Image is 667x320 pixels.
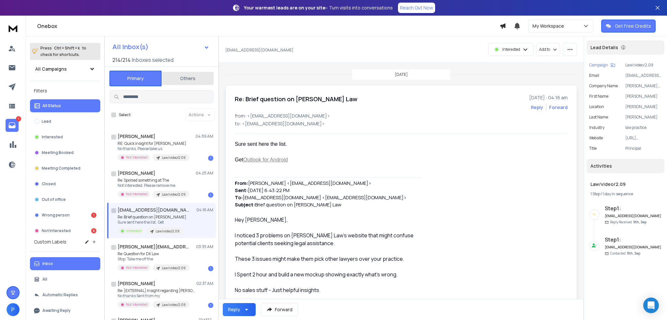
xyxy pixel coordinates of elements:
button: Reply [223,303,256,316]
p: Stop. Take me off the [118,257,190,262]
h3: Custom Labels [34,239,66,245]
p: Get Free Credits [615,23,651,29]
p: title [589,146,597,151]
p: Re: Question for DK Law [118,251,190,257]
p: 04:16 AM [196,207,213,213]
h1: [PERSON_NAME] [118,170,155,176]
span: 9th, Sep [627,251,640,256]
p: Contacted [610,251,640,256]
p: Awaiting Reply [42,308,71,313]
p: All Status [42,103,61,108]
p: No thanks Sent from my [118,293,196,299]
p: Interested [502,47,520,52]
button: Primary [109,71,162,86]
p: Not interested. Please remove me [118,183,190,188]
h1: All Inbox(s) [112,44,149,50]
span: Ctrl + Shift + k [53,44,81,52]
button: Interested [30,131,100,144]
div: Get [235,156,425,164]
button: All Inbox(s) [107,40,215,53]
a: Reach Out Now [398,3,435,13]
p: from: <[EMAIL_ADDRESS][DOMAIN_NAME]> [235,113,568,119]
button: All Campaigns [30,63,100,76]
p: Closed [42,181,56,187]
p: No thanks. Please take us [118,146,190,151]
p: [PERSON_NAME] Law [625,83,662,89]
p: Law/video/2.09 [162,155,186,160]
b: Sent: [235,187,248,193]
button: Forward [261,303,298,316]
p: Law/video/2.09 [625,63,662,68]
p: First Name [589,94,608,99]
div: 1 [91,213,96,218]
b: To: [235,194,243,201]
button: All [30,273,100,286]
h6: Step 1 : [605,204,662,212]
label: Select [119,112,131,118]
button: Awaiting Reply [30,304,100,317]
p: Out of office [42,197,66,202]
p: Not Interested [42,228,71,233]
p: Campaign [589,63,608,68]
img: logo [7,22,20,34]
p: [EMAIL_ADDRESS][DOMAIN_NAME] [225,48,293,53]
h3: Filters [30,86,100,95]
p: Principal [625,146,662,151]
p: Interested [126,229,141,233]
button: P [7,303,20,316]
h1: [EMAIL_ADDRESS][DOMAIN_NAME] [118,207,189,213]
div: 1 [208,192,213,198]
p: Not Interested [126,265,148,270]
p: My Workspace [532,23,567,29]
div: Open Intercom Messenger [643,298,659,313]
p: All [42,277,47,282]
button: Wrong person1 [30,209,100,222]
p: Wrong person [42,213,70,218]
h3: Inboxes selected [132,56,174,64]
button: Lead [30,115,100,128]
p: [URL][DOMAIN_NAME] [625,135,662,141]
b: Subject: [235,201,255,208]
div: 1 [208,266,213,271]
button: Meeting Booked [30,146,100,159]
p: Add to [539,47,550,52]
p: [PERSON_NAME] [625,104,662,109]
h1: Law/video/2.09 [590,181,660,188]
p: location [589,104,604,109]
button: Others [162,71,214,86]
p: Not Interested [126,192,148,197]
button: Automatic Replies [30,288,100,301]
p: [EMAIL_ADDRESS][DOMAIN_NAME] [625,73,662,78]
p: Last Name [589,115,608,120]
p: law practice [625,125,662,130]
p: [DATE] : 04:16 am [529,94,568,101]
p: Not Interested [126,155,148,160]
p: to: <[EMAIL_ADDRESS][DOMAIN_NAME]> [235,120,568,127]
span: 1 day in sequence [603,191,633,197]
button: Inbox [30,257,100,270]
div: Sure sent here the list. [235,140,425,148]
p: 02:37 AM [196,281,213,286]
p: website [589,135,603,141]
p: [PERSON_NAME] [625,94,662,99]
div: 1 [208,303,213,308]
span: 214 / 214 [112,56,131,64]
p: Reach Out Now [400,5,433,11]
p: 03:35 AM [196,244,213,249]
div: 6 [91,228,96,233]
strong: Your warmest leads are on your site [244,5,325,11]
p: Re: [EXTERNAL] Insight regarding [PERSON_NAME] [118,288,196,293]
div: 1 [208,156,213,161]
button: Out of office [30,193,100,206]
p: Meeting Booked [42,150,74,155]
p: Press to check for shortcuts. [40,45,86,58]
h1: [PERSON_NAME][EMAIL_ADDRESS][DOMAIN_NAME] [118,243,189,250]
p: Not Interested [126,302,148,307]
p: [PERSON_NAME] [625,115,662,120]
p: Lead Details [590,44,618,51]
span: 9th, Sep [633,220,646,224]
div: Activities [587,159,664,173]
a: 7 [6,119,19,132]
